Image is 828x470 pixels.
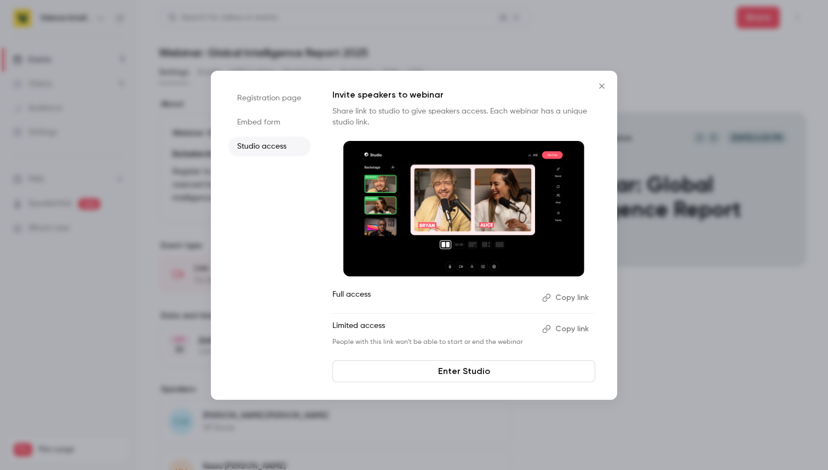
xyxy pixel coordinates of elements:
li: Registration page [228,88,311,108]
button: Copy link [538,289,595,307]
button: Close [591,75,613,97]
p: Invite speakers to webinar [332,88,595,101]
p: Share link to studio to give speakers access. Each webinar has a unique studio link. [332,106,595,128]
p: People with this link won't be able to start or end the webinar [332,338,533,347]
p: Full access [332,289,533,307]
p: Limited access [332,320,533,338]
img: Invite speakers to webinar [343,141,584,277]
li: Embed form [228,112,311,132]
li: Studio access [228,137,311,156]
button: Copy link [538,320,595,338]
a: Enter Studio [332,360,595,382]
